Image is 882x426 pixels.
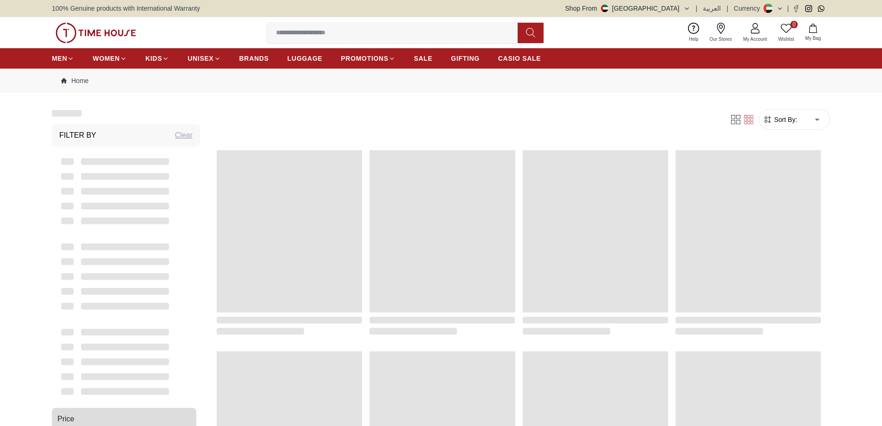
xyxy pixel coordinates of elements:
[93,54,120,63] span: WOMEN
[763,115,797,124] button: Sort By:
[787,4,789,13] span: |
[414,50,432,67] a: SALE
[601,5,608,12] img: United Arab Emirates
[801,35,825,42] span: My Bag
[414,54,432,63] span: SALE
[239,50,269,67] a: BRANDS
[805,5,812,12] a: Instagram
[800,22,826,44] button: My Bag
[498,54,541,63] span: CASIO SALE
[288,50,323,67] a: LUGGAGE
[341,50,395,67] a: PROMOTIONS
[739,36,771,43] span: My Account
[188,50,220,67] a: UNISEX
[52,69,830,93] nav: Breadcrumb
[239,54,269,63] span: BRANDS
[451,54,480,63] span: GIFTING
[772,115,797,124] span: Sort By:
[451,50,480,67] a: GIFTING
[683,21,704,45] a: Help
[145,54,162,63] span: KIDS
[498,50,541,67] a: CASIO SALE
[56,23,136,43] img: ...
[188,54,213,63] span: UNISEX
[773,21,800,45] a: 0Wishlist
[775,36,798,43] span: Wishlist
[790,21,798,28] span: 0
[61,76,88,85] a: Home
[565,4,690,13] button: Shop From[GEOGRAPHIC_DATA]
[52,4,200,13] span: 100% Genuine products with International Warranty
[93,50,127,67] a: WOMEN
[793,5,800,12] a: Facebook
[706,36,736,43] span: Our Stores
[696,4,698,13] span: |
[52,54,67,63] span: MEN
[175,130,193,141] div: Clear
[818,5,825,12] a: Whatsapp
[145,50,169,67] a: KIDS
[685,36,702,43] span: Help
[57,413,74,425] span: Price
[703,4,721,13] button: العربية
[341,54,388,63] span: PROMOTIONS
[288,54,323,63] span: LUGGAGE
[726,4,728,13] span: |
[59,130,96,141] h3: Filter By
[734,4,764,13] div: Currency
[704,21,738,45] a: Our Stores
[52,50,74,67] a: MEN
